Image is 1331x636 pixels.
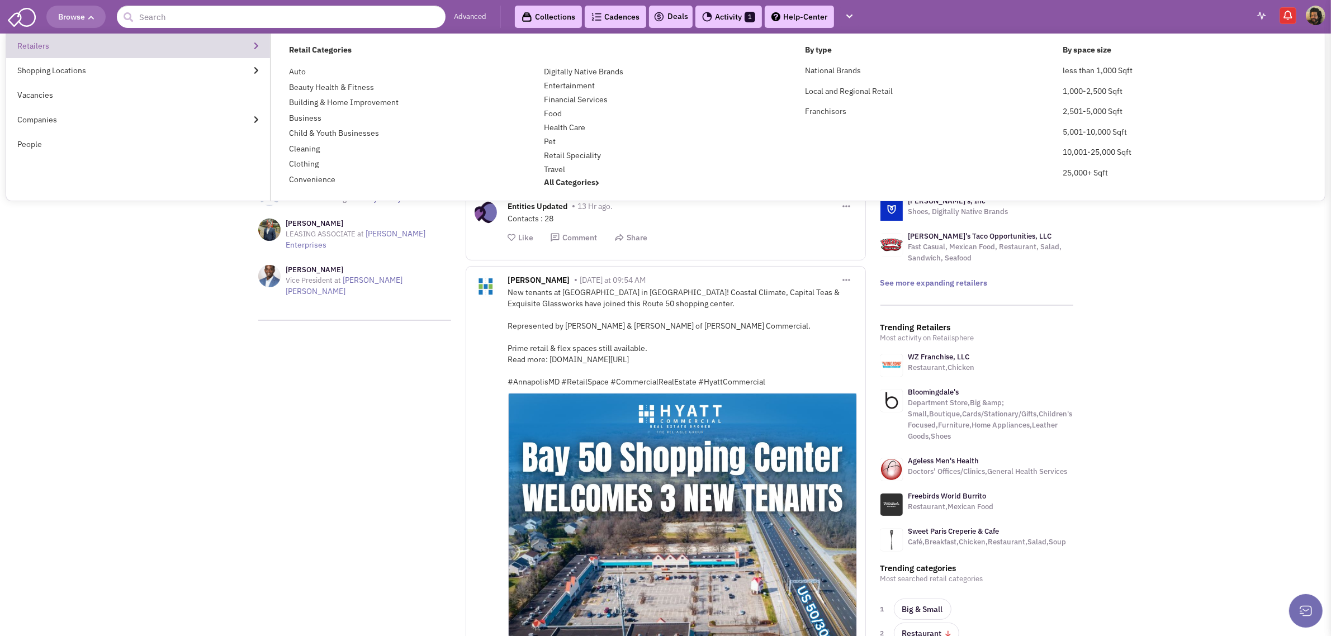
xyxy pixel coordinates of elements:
[1063,168,1108,178] a: 25,000+ Sqft
[908,491,987,501] a: Freebirds World Burrito
[805,45,1049,55] h4: By type
[1063,127,1127,137] a: 5,001-10,000 Sqft
[880,333,1073,344] p: Most activity on Retailsphere
[908,206,1008,217] p: Shoes, Digitally Native Brands
[8,6,36,27] img: SmartAdmin
[544,177,599,187] a: All Categories
[695,6,762,28] a: Activity1
[286,276,342,285] span: Vice President at
[880,278,988,288] a: See more expanding retailers
[357,193,433,203] a: Veery Realty Partners
[880,604,887,615] span: 1
[908,387,959,397] a: Bloomingdale's
[289,82,374,92] a: Beauty Health & Fitness
[544,164,565,174] a: Travel
[908,362,975,373] p: Restaurant,Chicken
[6,132,270,156] a: People
[46,6,106,28] button: Browse
[1063,45,1306,55] h4: By space size
[544,94,608,105] a: Financial Services
[908,456,979,466] a: Ageless Men's Health
[286,265,451,275] h3: [PERSON_NAME]
[6,58,270,83] a: Shopping Locations
[515,6,582,28] a: Collections
[286,229,426,250] a: [PERSON_NAME] Enterprises
[286,194,356,203] span: Director of Leasing at
[289,144,320,154] a: Cleaning
[117,6,446,28] input: Search
[580,275,646,285] span: [DATE] at 09:54 AM
[508,275,570,288] span: [PERSON_NAME]
[1063,86,1122,96] a: 1,000-2,500 Sqft
[454,12,486,22] a: Advanced
[550,232,598,243] button: Comment
[880,198,903,221] img: logo
[289,174,335,184] a: Convenience
[894,599,951,620] a: Big & Small
[578,201,613,211] span: 13 Hr ago.
[508,232,534,243] button: Like
[585,6,646,28] a: Cadences
[289,45,790,55] h4: Retail Categories
[544,80,595,91] a: Entertainment
[6,83,270,107] a: Vacancies
[771,12,780,21] img: help.png
[508,213,857,224] div: Contacts : 28
[880,234,903,256] img: logo
[6,107,270,132] a: Companies
[908,231,1052,241] a: [PERSON_NAME]'s Taco Opportunities, LLC
[653,10,688,23] a: Deals
[908,526,1000,536] a: Sweet Paris Creperie & Cafe
[519,232,534,243] span: Like
[286,275,403,296] a: [PERSON_NAME] [PERSON_NAME]
[908,241,1073,264] p: Fast Casual, Mexican Food, Restaurant, Salad, Sandwich, Seafood
[908,537,1067,548] p: Café,Breakfast,Chicken,Restaurant,Salad,Soup
[805,65,861,75] a: National Brands
[908,196,986,206] a: [PERSON_NAME]'s, Inc
[805,106,846,116] a: Franchisors
[544,150,601,160] a: Retail Speciality
[289,113,321,123] a: Business
[289,67,306,77] a: Auto
[286,229,364,239] span: LEASING ASSOCIATE at
[289,128,379,138] a: Child & Youth Businesses
[289,159,319,169] a: Clothing
[544,108,562,118] a: Food
[544,122,585,132] a: Health Care
[1306,6,1325,25] img: Chris Larocco
[745,12,755,22] span: 1
[1063,147,1131,157] a: 10,001-25,000 Sqft
[805,86,893,96] a: Local and Regional Retail
[1063,106,1122,116] a: 2,501-5,000 Sqft
[286,219,451,229] h3: [PERSON_NAME]
[908,501,994,512] p: Restaurant,Mexican Food
[880,322,1073,333] h3: Trending Retailers
[908,466,1068,477] p: Doctors’ Offices/Clinics,General Health Services
[653,10,665,23] img: icon-deals.svg
[880,563,1073,573] h3: Trending categories
[908,397,1073,442] p: Department Store,Big &amp; Small,Boutique,Cards/Stationary/Gifts,Children's Focused,Furniture,Hom...
[880,354,903,377] img: www.wingzone.com
[908,352,970,362] a: WZ Franchise, LLC
[1063,65,1133,75] a: less than 1,000 Sqft
[591,13,601,21] img: Cadences_logo.png
[522,12,532,22] img: icon-collection-lavender-black.svg
[508,287,857,387] div: New tenants at [GEOGRAPHIC_DATA] in [GEOGRAPHIC_DATA]! Coastal Climate, Capital Teas & Exquisite ...
[6,34,270,58] a: Retailers
[765,6,834,28] a: Help-Center
[702,12,712,22] img: Activity.png
[544,136,556,146] a: Pet
[880,573,1073,585] p: Most searched retail categories
[58,12,94,22] span: Browse
[289,97,399,107] a: Building & Home Improvement
[614,232,648,243] button: Share
[508,201,568,214] span: Entities Updated
[544,67,623,77] a: Digitally Native Brands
